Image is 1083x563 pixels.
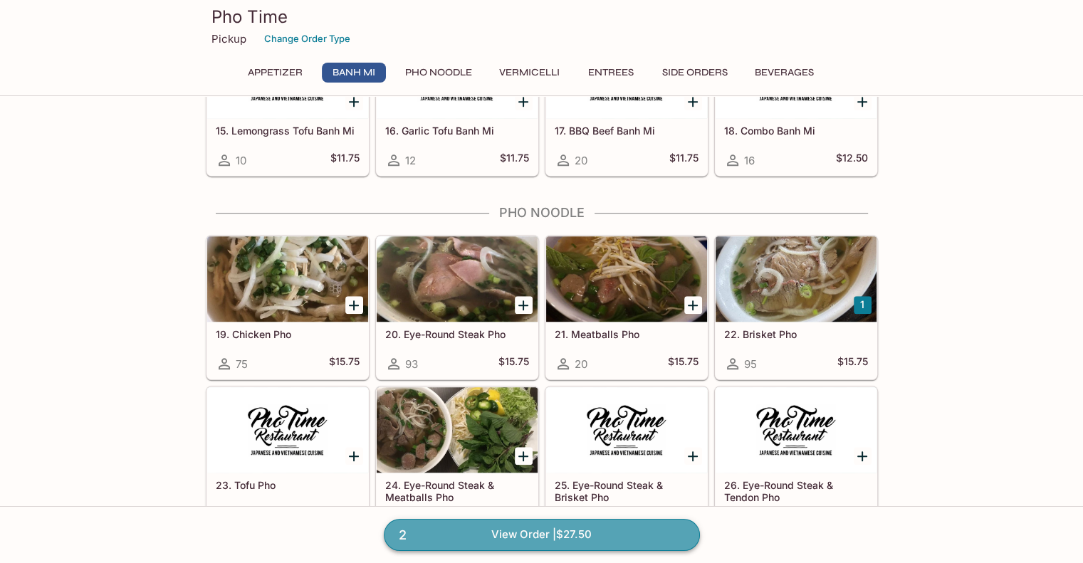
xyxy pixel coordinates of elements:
button: Vermicelli [491,63,567,83]
a: 19. Chicken Pho75$15.75 [206,236,369,379]
a: 18. Combo Banh Mi16$12.50 [715,32,877,176]
a: 25. Eye-Round Steak & Brisket Pho44$15.75 [545,386,708,530]
button: Add 21. Meatballs Pho [684,296,702,314]
div: 19. Chicken Pho [207,236,368,322]
h5: $11.75 [669,152,699,169]
div: 26. Eye-Round Steak & Tendon Pho [716,387,877,473]
div: 25. Eye-Round Steak & Brisket Pho [546,387,707,473]
span: 10 [236,154,246,167]
h5: 25. Eye-Round Steak & Brisket Pho [555,479,699,503]
button: Add 20. Eye-Round Steak Pho [515,296,533,314]
span: 93 [405,357,418,371]
div: 23. Tofu Pho [207,387,368,473]
h5: 17. BBQ Beef Banh Mi [555,125,699,137]
h3: Pho Time [211,6,872,28]
button: Add 19. Chicken Pho [345,296,363,314]
h5: $15.75 [668,355,699,372]
div: 18. Combo Banh Mi [716,33,877,118]
a: 17. BBQ Beef Banh Mi20$11.75 [545,32,708,176]
a: 26. Eye-Round Steak & Tendon Pho12$15.75 [715,386,877,530]
div: 21. Meatballs Pho [546,236,707,322]
h5: 19. Chicken Pho [216,328,360,340]
h4: Pho Noodle [206,205,878,221]
h5: $12.50 [836,152,868,169]
h5: $15.75 [498,355,529,372]
button: Add 24. Eye-Round Steak & Meatballs Pho [515,447,533,465]
a: 22. Brisket Pho95$15.75 [715,236,877,379]
span: 20 [575,357,587,371]
div: 17. BBQ Beef Banh Mi [546,33,707,118]
button: Add 17. BBQ Beef Banh Mi [684,93,702,110]
h5: 15. Lemongrass Tofu Banh Mi [216,125,360,137]
h5: $15.75 [837,355,868,372]
button: Add 26. Eye-Round Steak & Tendon Pho [854,447,872,465]
span: 16 [744,154,755,167]
div: 16. Garlic Tofu Banh Mi [377,33,538,118]
button: Add 25. Eye-Round Steak & Brisket Pho [684,447,702,465]
h5: 24. Eye-Round Steak & Meatballs Pho [385,479,529,503]
div: 24. Eye-Round Steak & Meatballs Pho [377,387,538,473]
a: 15. Lemongrass Tofu Banh Mi10$11.75 [206,32,369,176]
a: 24. Eye-Round Steak & Meatballs Pho42$15.75 [376,386,538,530]
h5: 23. Tofu Pho [216,479,360,491]
a: 2View Order |$27.50 [384,519,700,550]
span: 2 [390,525,415,545]
button: Add 15. Lemongrass Tofu Banh Mi [345,93,363,110]
h5: $15.75 [329,355,360,372]
button: Appetizer [240,63,310,83]
h5: 20. Eye-Round Steak Pho [385,328,529,340]
div: 22. Brisket Pho [716,236,877,322]
h5: $11.75 [330,152,360,169]
button: Add 16. Garlic Tofu Banh Mi [515,93,533,110]
span: 20 [575,154,587,167]
button: Side Orders [654,63,736,83]
a: 21. Meatballs Pho20$15.75 [545,236,708,379]
a: 20. Eye-Round Steak Pho93$15.75 [376,236,538,379]
div: 15. Lemongrass Tofu Banh Mi [207,33,368,118]
h5: $11.75 [500,152,529,169]
button: Add 23. Tofu Pho [345,447,363,465]
button: Add 18. Combo Banh Mi [854,93,872,110]
span: 75 [236,357,248,371]
h5: 16. Garlic Tofu Banh Mi [385,125,529,137]
h5: 21. Meatballs Pho [555,328,699,340]
button: Entrees [579,63,643,83]
button: Pho Noodle [397,63,480,83]
div: 20. Eye-Round Steak Pho [377,236,538,322]
a: 23. Tofu Pho24$15.75 [206,386,369,530]
button: Banh Mi [322,63,386,83]
h5: 26. Eye-Round Steak & Tendon Pho [724,479,868,503]
span: 12 [405,154,416,167]
span: 95 [744,357,757,371]
h5: 22. Brisket Pho [724,328,868,340]
p: Pickup [211,32,246,46]
button: Change Order Type [258,28,357,50]
a: 16. Garlic Tofu Banh Mi12$11.75 [376,32,538,176]
h5: 18. Combo Banh Mi [724,125,868,137]
button: Add 22. Brisket Pho [854,296,872,314]
button: Beverages [747,63,822,83]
